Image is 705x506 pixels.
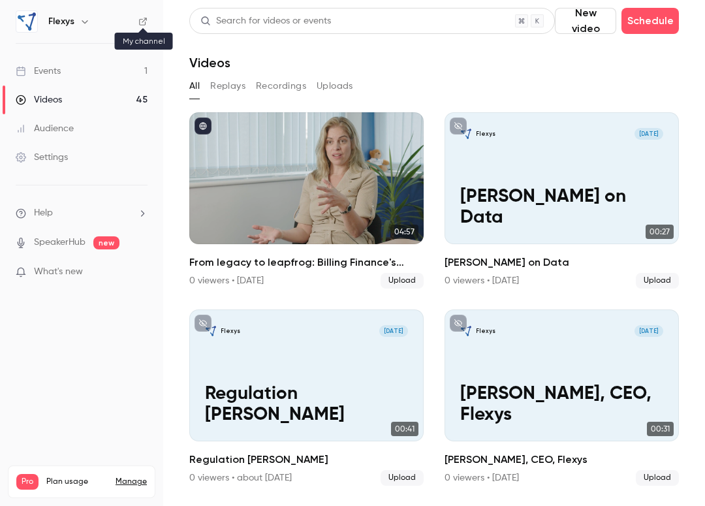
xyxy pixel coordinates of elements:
span: Upload [636,273,679,289]
span: What's new [34,265,83,279]
h6: Flexys [48,15,74,28]
p: Regulation [PERSON_NAME] [205,383,408,426]
span: Pro [16,474,39,490]
span: 04:57 [390,225,418,239]
p: [PERSON_NAME] on Data [460,186,663,229]
button: Recordings [256,76,306,97]
button: New video [555,8,616,34]
button: Replays [210,76,245,97]
a: SpeakerHub [34,236,86,249]
a: 04:57From legacy to leapfrog: Billing Finance's transformation with Flexys collections software0 ... [189,112,424,289]
span: [DATE] [634,325,663,337]
button: published [195,118,211,134]
div: 0 viewers • [DATE] [189,274,264,287]
button: unpublished [450,315,467,332]
p: Flexys [221,327,240,335]
span: Plan usage [46,477,108,487]
span: Help [34,206,53,220]
span: 00:31 [647,422,674,436]
a: James Hill, CEO, FlexysFlexys[DATE][PERSON_NAME], CEO, Flexys00:31[PERSON_NAME], CEO, Flexys0 vie... [445,309,679,486]
div: Search for videos or events [200,14,331,28]
div: 0 viewers • [DATE] [445,274,519,287]
div: Videos [16,93,62,106]
p: Flexys [476,327,495,335]
div: Audience [16,122,74,135]
span: Upload [381,273,424,289]
h2: [PERSON_NAME], CEO, Flexys [445,452,679,467]
span: [DATE] [634,128,663,140]
h1: Videos [189,55,230,71]
span: [DATE] [379,325,408,337]
span: Upload [381,470,424,486]
a: Manage [116,477,147,487]
h2: Regulation [PERSON_NAME] [189,452,424,467]
div: Settings [16,151,68,164]
span: 00:41 [391,422,418,436]
button: All [189,76,200,97]
p: Flexys [476,130,495,138]
span: 00:27 [646,225,674,239]
li: Regulation Jemma Holland [189,309,424,486]
span: Upload [636,470,679,486]
a: Regulation Jemma HollandFlexys[DATE]Regulation [PERSON_NAME]00:41Regulation [PERSON_NAME]0 viewer... [189,309,424,486]
h2: [PERSON_NAME] on Data [445,255,679,270]
button: Uploads [317,76,353,97]
button: unpublished [195,315,211,332]
button: unpublished [450,118,467,134]
button: Schedule [621,8,679,34]
section: Videos [189,8,679,498]
div: 0 viewers • about [DATE] [189,471,292,484]
p: [PERSON_NAME], CEO, Flexys [460,383,663,426]
div: Events [16,65,61,78]
a: James Hill on DataFlexys[DATE][PERSON_NAME] on Data00:27[PERSON_NAME] on Data0 viewers • [DATE]Up... [445,112,679,289]
div: 0 viewers • [DATE] [445,471,519,484]
li: James Hill, CEO, Flexys [445,309,679,486]
li: James Hill on Data [445,112,679,289]
li: help-dropdown-opener [16,206,148,220]
img: Flexys [16,11,37,32]
h2: From legacy to leapfrog: Billing Finance's transformation with Flexys collections software [189,255,424,270]
span: new [93,236,119,249]
li: From legacy to leapfrog: Billing Finance's transformation with Flexys collections software [189,112,424,289]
